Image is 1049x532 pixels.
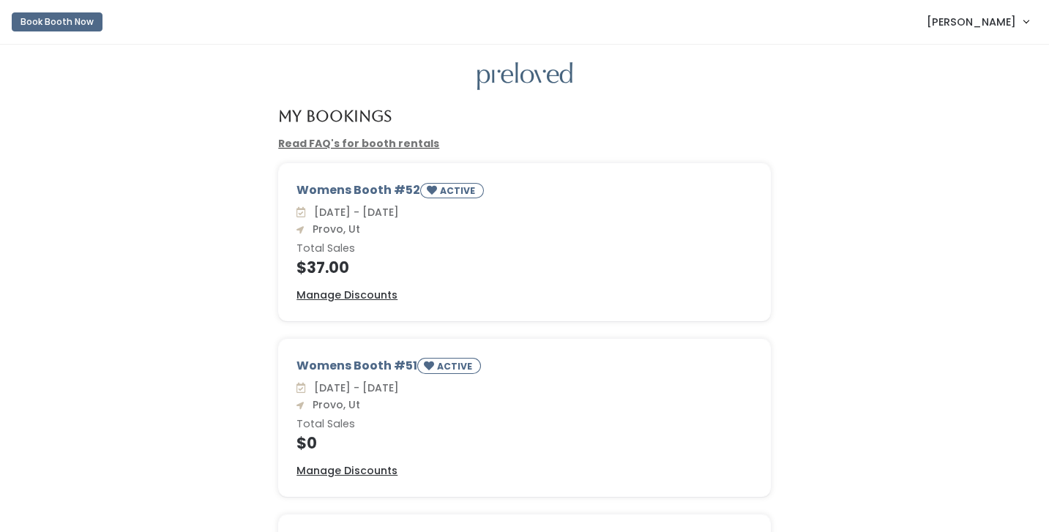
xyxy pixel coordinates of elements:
img: preloved logo [477,62,572,91]
a: Manage Discounts [296,288,397,303]
small: ACTIVE [440,184,478,197]
h6: Total Sales [296,419,753,430]
a: Read FAQ's for booth rentals [278,136,439,151]
h4: My Bookings [278,108,392,124]
small: ACTIVE [437,360,475,372]
h4: $0 [296,435,753,452]
h4: $37.00 [296,259,753,276]
u: Manage Discounts [296,463,397,478]
span: Provo, Ut [307,222,360,236]
div: Womens Booth #52 [296,181,753,204]
a: Manage Discounts [296,463,397,479]
a: Book Booth Now [12,6,102,38]
span: [PERSON_NAME] [927,14,1016,30]
a: [PERSON_NAME] [912,6,1043,37]
span: [DATE] - [DATE] [308,381,399,395]
span: Provo, Ut [307,397,360,412]
button: Book Booth Now [12,12,102,31]
h6: Total Sales [296,243,753,255]
u: Manage Discounts [296,288,397,302]
span: [DATE] - [DATE] [308,205,399,220]
div: Womens Booth #51 [296,357,753,380]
